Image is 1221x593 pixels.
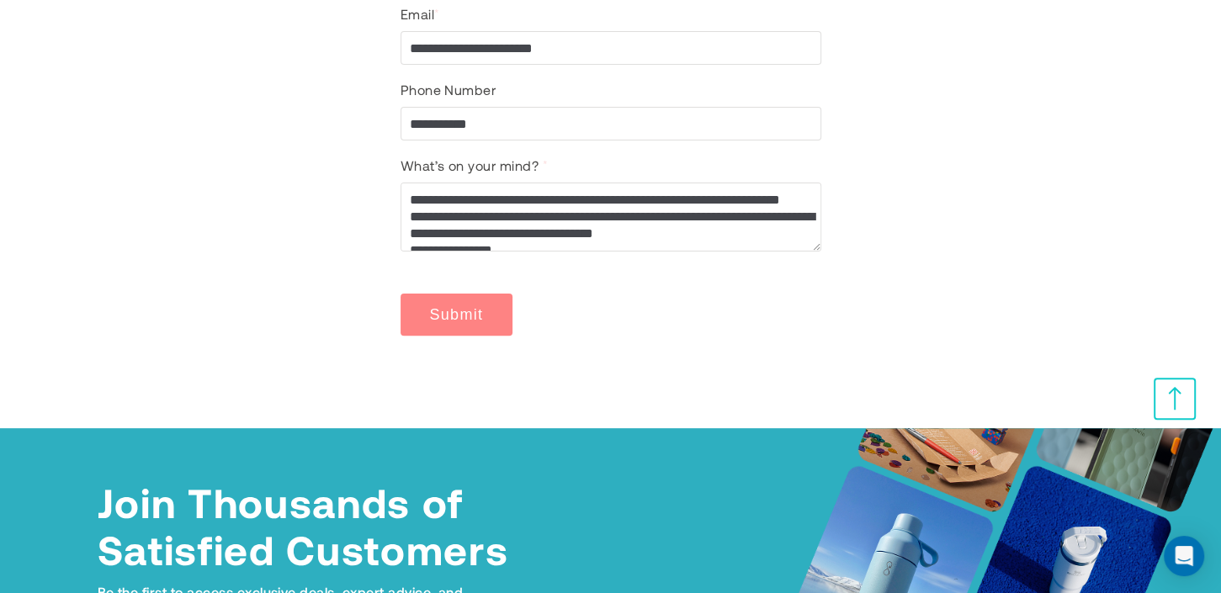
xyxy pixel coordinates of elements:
[98,479,518,573] h4: Join Thousands of Satisfied Customers
[401,157,539,173] span: What’s on your mind?
[1164,536,1204,576] div: Open Intercom Messenger
[401,294,513,336] button: Submit
[430,306,484,323] span: Submit
[401,6,434,22] span: Email
[401,82,496,98] span: Phone Number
